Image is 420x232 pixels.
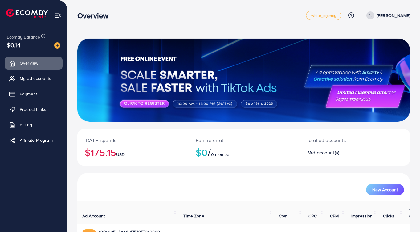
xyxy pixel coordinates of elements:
[5,119,63,131] a: Billing
[6,9,48,18] img: logo
[309,149,339,156] span: Ad account(s)
[85,137,181,144] p: [DATE] spends
[196,137,292,144] p: Earn referral
[351,213,373,219] span: Impression
[20,122,32,128] span: Billing
[330,213,339,219] span: CPM
[20,137,53,143] span: Affiliate Program
[306,11,341,20] a: white_agency
[20,91,37,97] span: Payment
[377,12,410,19] p: [PERSON_NAME]
[5,72,63,85] a: My ad accounts
[77,11,113,20] h3: Overview
[20,75,51,82] span: My ad accounts
[54,12,61,19] img: menu
[196,146,292,158] h2: $0
[20,106,46,112] span: Product Links
[308,213,316,219] span: CPC
[208,145,211,159] span: /
[366,184,404,195] button: New Account
[383,213,395,219] span: Clicks
[20,60,38,66] span: Overview
[5,57,63,69] a: Overview
[5,103,63,116] a: Product Links
[211,151,231,158] span: 0 member
[85,146,181,158] h2: $175.15
[372,188,398,192] span: New Account
[5,134,63,146] a: Affiliate Program
[311,14,336,18] span: white_agency
[82,213,105,219] span: Ad Account
[279,213,288,219] span: Cost
[116,151,125,158] span: USD
[7,40,21,49] span: $0.14
[307,137,375,144] p: Total ad accounts
[307,150,375,156] h2: 7
[5,88,63,100] a: Payment
[183,213,204,219] span: Time Zone
[364,11,410,19] a: [PERSON_NAME]
[7,34,40,40] span: Ecomdy Balance
[394,204,415,227] iframe: Chat
[54,42,60,49] img: image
